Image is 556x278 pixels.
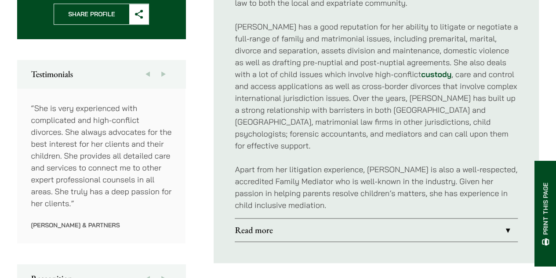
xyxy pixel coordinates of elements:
a: custody [421,69,451,79]
p: [PERSON_NAME] has a good reputation for her ability to litigate or negotiate a full-range of fami... [235,21,518,152]
a: Read more [235,219,518,241]
h2: Testimonials [31,69,172,79]
p: “She is very experienced with complicated and high-conflict divorces. She always advocates for th... [31,102,172,209]
p: [PERSON_NAME] & Partners [31,221,172,229]
p: Apart from her litigation experience, [PERSON_NAME] is also a well-respected, accredited Family M... [235,163,518,211]
button: Share Profile [54,4,149,25]
button: Previous [140,60,156,88]
span: Share Profile [54,4,129,24]
button: Next [156,60,171,88]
